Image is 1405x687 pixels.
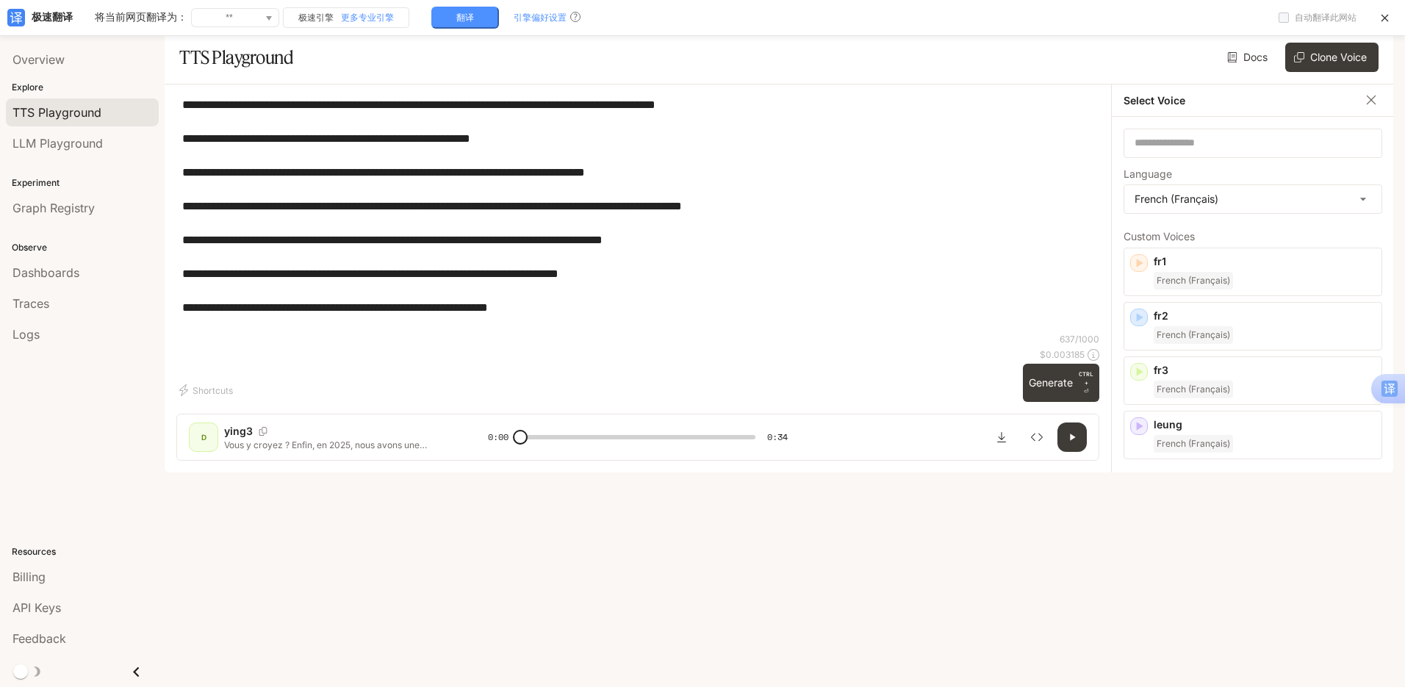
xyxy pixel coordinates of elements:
p: fr1 [1154,254,1376,269]
button: Download audio [987,422,1016,452]
p: ⏎ [1079,370,1093,396]
div: D [192,425,215,449]
p: fr2 [1154,309,1376,323]
div: French (Français) [1124,185,1381,213]
p: Vous y croyez ? Enfin, en 2025, nous avons une caméra pour porte d'entrée qui se colle simplement... [224,439,453,451]
span: French (Français) [1154,381,1233,398]
button: GenerateCTRL +⏎ [1023,364,1099,402]
p: leung [1154,417,1376,432]
p: Language [1124,169,1172,179]
p: Custom Voices [1124,231,1382,242]
span: French (Français) [1154,326,1233,344]
span: French (Français) [1154,272,1233,289]
p: ying3 [224,424,253,439]
p: fr3 [1154,363,1376,378]
h1: TTS Playground [179,43,293,72]
p: CTRL + [1079,370,1093,387]
button: Inspect [1022,422,1052,452]
iframe: Intercom live chat [1355,637,1390,672]
span: French (Français) [1154,435,1233,453]
span: 0:00 [488,430,509,445]
button: Shortcuts [176,378,239,402]
button: Copy Voice ID [253,427,273,436]
span: 0:34 [767,430,788,445]
button: Clone Voice [1285,43,1379,72]
a: Docs [1224,43,1273,72]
